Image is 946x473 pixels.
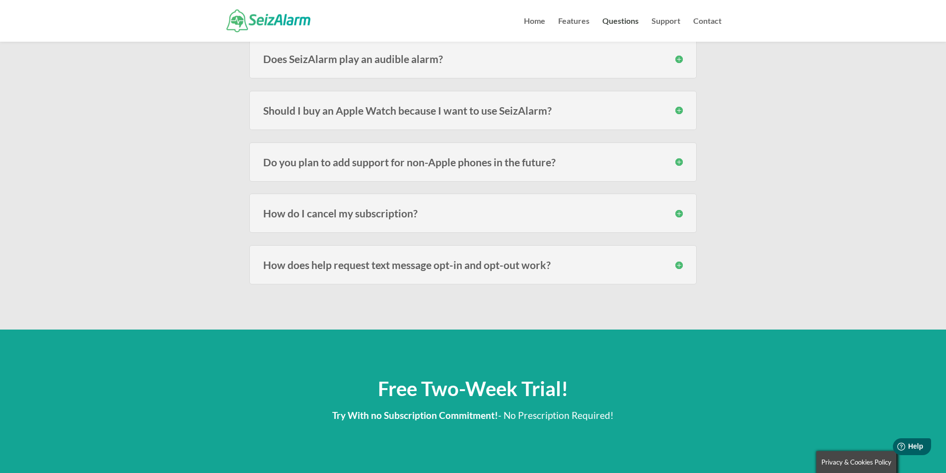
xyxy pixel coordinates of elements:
h3: Do you plan to add support for non-Apple phones in the future? [263,157,683,167]
a: Questions [602,17,639,42]
h3: Should I buy an Apple Watch because I want to use SeizAlarm? [263,105,683,116]
p: - No Prescription Required! [224,407,722,424]
h3: How does help request text message opt-in and opt-out work? [263,260,683,270]
h3: How do I cancel my subscription? [263,208,683,218]
a: Home [524,17,545,42]
a: Support [652,17,680,42]
a: Features [558,17,589,42]
span: Privacy & Cookies Policy [821,458,891,466]
strong: Try With no Subscription Commitment! [332,409,498,421]
h3: Does SeizAlarm play an audible alarm? [263,54,683,64]
a: Contact [693,17,722,42]
iframe: Help widget launcher [858,434,935,462]
img: SeizAlarm [226,9,310,32]
span: Free Two-Week Trial! [378,377,568,401]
